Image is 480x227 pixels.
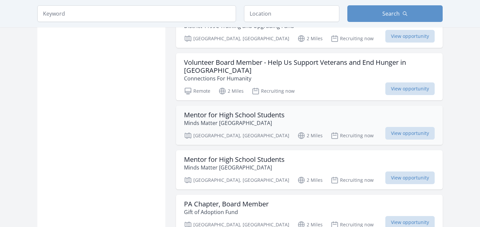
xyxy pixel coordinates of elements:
[184,156,285,164] h3: Mentor for High School Students
[37,5,236,22] input: Keyword
[385,82,435,95] span: View opportunity
[184,132,289,140] p: [GEOGRAPHIC_DATA], [GEOGRAPHIC_DATA]
[385,171,435,184] span: View opportunity
[176,53,443,100] a: Volunteer Board Member - Help Us Support Veterans and End Hunger in [GEOGRAPHIC_DATA] Connections...
[244,5,339,22] input: Location
[252,87,295,95] p: Recruiting now
[184,58,435,74] h3: Volunteer Board Member - Help Us Support Veterans and End Hunger in [GEOGRAPHIC_DATA]
[297,35,323,43] p: 2 Miles
[297,132,323,140] p: 2 Miles
[331,132,374,140] p: Recruiting now
[347,5,443,22] button: Search
[184,35,289,43] p: [GEOGRAPHIC_DATA], [GEOGRAPHIC_DATA]
[385,30,435,43] span: View opportunity
[382,10,400,18] span: Search
[184,87,210,95] p: Remote
[184,164,285,171] p: Minds Matter [GEOGRAPHIC_DATA]
[331,176,374,184] p: Recruiting now
[184,111,285,119] h3: Mentor for High School Students
[184,74,435,82] p: Connections For Humanity
[176,106,443,145] a: Mentor for High School Students Minds Matter [GEOGRAPHIC_DATA] [GEOGRAPHIC_DATA], [GEOGRAPHIC_DAT...
[184,119,285,127] p: Minds Matter [GEOGRAPHIC_DATA]
[297,176,323,184] p: 2 Miles
[184,208,269,216] p: Gift of Adoption Fund
[184,200,269,208] h3: PA Chapter, Board Member
[218,87,244,95] p: 2 Miles
[184,176,289,184] p: [GEOGRAPHIC_DATA], [GEOGRAPHIC_DATA]
[331,35,374,43] p: Recruiting now
[385,127,435,140] span: View opportunity
[176,150,443,189] a: Mentor for High School Students Minds Matter [GEOGRAPHIC_DATA] [GEOGRAPHIC_DATA], [GEOGRAPHIC_DAT...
